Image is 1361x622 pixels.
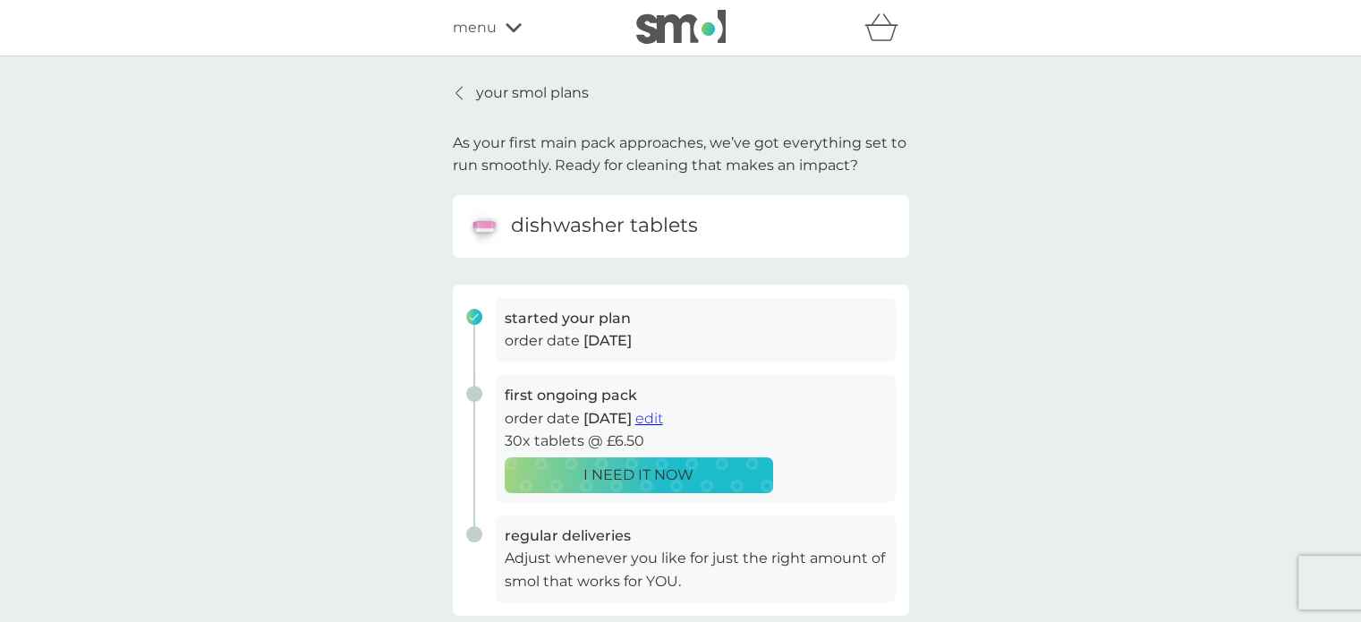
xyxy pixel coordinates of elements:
[635,407,663,430] button: edit
[505,547,887,592] p: Adjust whenever you like for just the right amount of smol that works for YOU.
[505,384,887,407] h3: first ongoing pack
[511,212,698,240] h6: dishwasher tablets
[583,464,693,487] p: I NEED IT NOW
[636,10,726,44] img: smol
[453,16,497,39] span: menu
[505,407,887,430] p: order date
[505,329,887,353] p: order date
[583,332,632,349] span: [DATE]
[583,410,632,427] span: [DATE]
[505,307,887,330] h3: started your plan
[453,81,589,105] a: your smol plans
[505,457,773,493] button: I NEED IT NOW
[635,410,663,427] span: edit
[505,430,887,453] p: 30x tablets @ £6.50
[453,132,909,177] p: As your first main pack approaches, we’ve got everything set to run smoothly. Ready for cleaning ...
[864,10,909,46] div: basket
[505,524,887,548] h3: regular deliveries
[476,81,589,105] p: your smol plans
[466,209,502,244] img: dishwasher tablets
